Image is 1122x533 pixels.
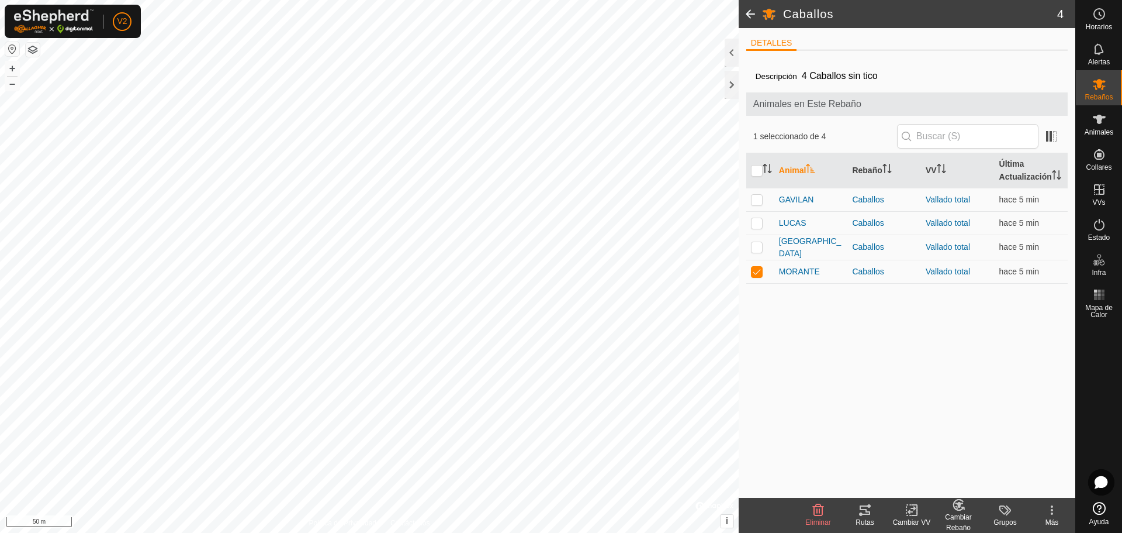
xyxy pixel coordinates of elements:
[852,266,916,278] div: Caballos
[390,518,430,528] a: Contáctenos
[921,153,995,188] th: VV
[1092,269,1106,276] span: Infra
[774,153,848,188] th: Animal
[926,218,970,228] a: Vallado total
[805,518,830,527] span: Eliminar
[1086,164,1111,171] span: Collares
[926,195,970,204] a: Vallado total
[779,194,814,206] span: GAVILAN
[753,97,1061,111] span: Animales en Este Rebaño
[309,518,376,528] a: Política de Privacidad
[926,267,970,276] a: Vallado total
[1088,234,1110,241] span: Estado
[926,242,970,252] a: Vallado total
[1086,23,1112,30] span: Horarios
[14,9,93,33] img: Logo Gallagher
[26,43,40,57] button: Capas del Mapa
[783,7,1057,21] h2: Caballos
[1052,172,1061,181] p-sorticon: Activar para ordenar
[797,66,882,85] span: 4 Caballos sin tico
[935,512,982,533] div: Cambiar Rebaño
[779,217,806,229] span: LUCAS
[763,166,772,175] p-sorticon: Activar para ordenar
[897,124,1038,149] input: Buscar (S)
[999,267,1039,276] span: 21 ago 2025, 9:00
[5,61,19,75] button: +
[779,235,843,260] span: [GEOGRAPHIC_DATA]
[1092,199,1105,206] span: VVs
[1057,5,1064,23] span: 4
[726,516,728,526] span: i
[5,42,19,56] button: Restablecer Mapa
[1028,517,1075,528] div: Más
[999,195,1039,204] span: 21 ago 2025, 9:00
[1089,518,1109,525] span: Ayuda
[746,37,797,51] li: DETALLES
[1085,94,1113,101] span: Rebaños
[1079,304,1119,318] span: Mapa de Calor
[1085,129,1113,136] span: Animales
[806,166,815,175] p-sorticon: Activar para ordenar
[995,153,1068,188] th: Última Actualización
[5,77,19,91] button: –
[756,72,797,81] label: Descripción
[847,153,921,188] th: Rebaño
[852,217,916,229] div: Caballos
[852,241,916,253] div: Caballos
[937,166,946,175] p-sorticon: Activar para ordenar
[841,517,888,528] div: Rutas
[888,517,935,528] div: Cambiar VV
[882,166,892,175] p-sorticon: Activar para ordenar
[852,194,916,206] div: Caballos
[999,242,1039,252] span: 21 ago 2025, 9:00
[117,15,127,27] span: V2
[721,515,733,528] button: i
[982,517,1028,528] div: Grupos
[999,218,1039,228] span: 21 ago 2025, 9:00
[1076,497,1122,530] a: Ayuda
[779,266,820,278] span: MORANTE
[1088,59,1110,66] span: Alertas
[753,130,897,143] span: 1 seleccionado de 4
